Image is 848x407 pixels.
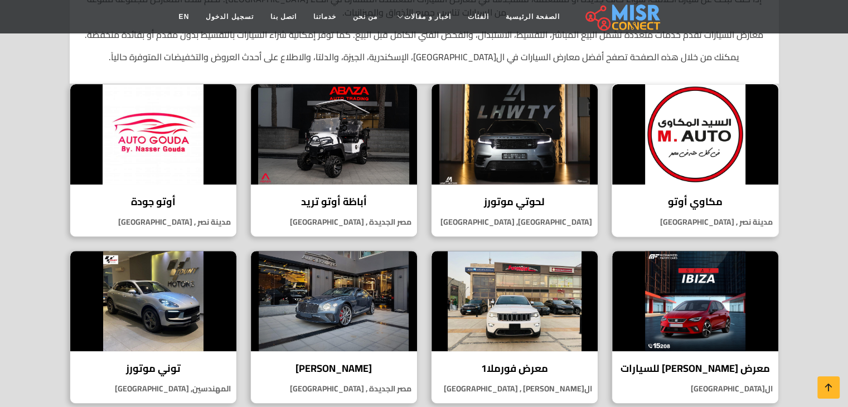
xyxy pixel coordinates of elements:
h4: معرض فورملا1 [440,362,589,375]
p: ال[PERSON_NAME] , [GEOGRAPHIC_DATA] [432,383,598,395]
p: مدينة نصر , [GEOGRAPHIC_DATA] [70,216,236,228]
h4: أباظة أوتو تريد [259,196,409,208]
h4: مكاوي أوتو [621,196,770,208]
a: تسجيل الدخول [197,6,261,27]
p: ال[GEOGRAPHIC_DATA] [612,383,778,395]
img: معرض محمد فهمي للسيارات [612,251,778,351]
a: معرض فورملا1 معرض فورملا1 ال[PERSON_NAME] , [GEOGRAPHIC_DATA] [424,250,605,404]
img: أوتو جودة [70,84,236,185]
img: توني موتورز [70,251,236,351]
a: توني موتورز توني موتورز المهندسين, [GEOGRAPHIC_DATA] [63,250,244,404]
p: يمكنك من خلال هذه الصفحة تصفح أفضل معارض السيارات في ال[GEOGRAPHIC_DATA]، الإسكندرية، الجيزة، وال... [81,50,768,64]
img: أوتو بوتيك [251,251,417,351]
p: المهندسين, [GEOGRAPHIC_DATA] [70,383,236,395]
h4: توني موتورز [79,362,228,375]
h4: لحوتي موتورز [440,196,589,208]
a: من نحن [345,6,386,27]
a: EN [171,6,198,27]
p: مدينة نصر , [GEOGRAPHIC_DATA] [612,216,778,228]
p: [GEOGRAPHIC_DATA], [GEOGRAPHIC_DATA] [432,216,598,228]
a: أباظة أوتو تريد أباظة أوتو تريد مصر الجديدة , [GEOGRAPHIC_DATA] [244,84,424,237]
img: مكاوي أوتو [612,84,778,185]
a: أوتو بوتيك [PERSON_NAME] مصر الجديدة , [GEOGRAPHIC_DATA] [244,250,424,404]
a: خدماتنا [305,6,345,27]
a: مكاوي أوتو مكاوي أوتو مدينة نصر , [GEOGRAPHIC_DATA] [605,84,786,237]
h4: أوتو جودة [79,196,228,208]
a: أوتو جودة أوتو جودة مدينة نصر , [GEOGRAPHIC_DATA] [63,84,244,237]
a: معرض محمد فهمي للسيارات معرض [PERSON_NAME] للسيارات ال[GEOGRAPHIC_DATA] [605,250,786,404]
a: اتصل بنا [262,6,305,27]
img: أباظة أوتو تريد [251,84,417,185]
h4: [PERSON_NAME] [259,362,409,375]
img: main.misr_connect [585,3,660,31]
img: معرض فورملا1 [432,251,598,351]
p: مصر الجديدة , [GEOGRAPHIC_DATA] [251,216,417,228]
a: الصفحة الرئيسية [497,6,568,27]
h4: معرض [PERSON_NAME] للسيارات [621,362,770,375]
a: اخبار و مقالات [386,6,459,27]
img: لحوتي موتورز [432,84,598,185]
p: معارض السيارات تقدم خدمات متعددة تشمل البيع المباشر، التقسيط، الاستبدال، والفحص الفني الكامل قبل ... [81,28,768,41]
a: الفئات [459,6,497,27]
a: لحوتي موتورز لحوتي موتورز [GEOGRAPHIC_DATA], [GEOGRAPHIC_DATA] [424,84,605,237]
span: اخبار و مقالات [404,12,451,22]
p: مصر الجديدة , [GEOGRAPHIC_DATA] [251,383,417,395]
